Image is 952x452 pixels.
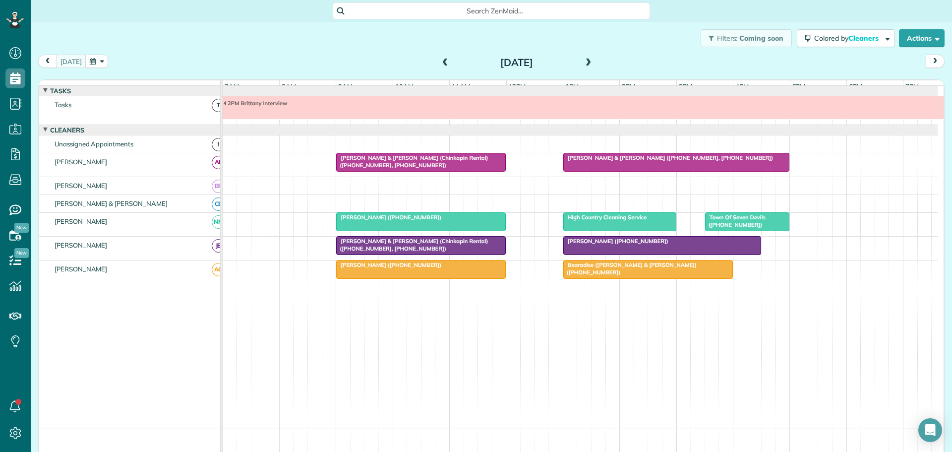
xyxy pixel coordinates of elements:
span: Cleaners [48,126,86,134]
span: 10am [393,82,416,90]
div: Open Intercom Messenger [918,418,942,442]
button: Colored byCleaners [797,29,895,47]
span: Colored by [814,34,882,43]
span: High Country Cleaning Service [563,214,647,221]
span: Tasks [53,101,73,109]
span: Tasks [48,87,73,95]
span: 8am [280,82,298,90]
h2: [DATE] [455,57,579,68]
span: 5pm [790,82,808,90]
span: ! [212,138,225,151]
span: 4pm [733,82,751,90]
span: T [212,99,225,112]
span: [PERSON_NAME] [53,217,110,225]
span: Bearadise ([PERSON_NAME] & [PERSON_NAME]) ([PHONE_NUMBER]) [563,261,697,275]
span: 2pm [620,82,637,90]
span: Unassigned Appointments [53,140,135,148]
span: [PERSON_NAME] ([PHONE_NUMBER]) [563,238,669,245]
span: Filters: [717,34,738,43]
span: 7pm [903,82,921,90]
span: [PERSON_NAME] ([PHONE_NUMBER]) [336,214,442,221]
span: New [14,248,29,258]
span: [PERSON_NAME] & [PERSON_NAME] [53,199,170,207]
span: [PERSON_NAME] [53,265,110,273]
span: [PERSON_NAME] [53,241,110,249]
span: Coming soon [739,34,784,43]
span: 1pm [563,82,581,90]
span: [PERSON_NAME] & [PERSON_NAME] ([PHONE_NUMBER], [PHONE_NUMBER]) [563,154,773,161]
span: [PERSON_NAME] [53,182,110,190]
span: 12pm [507,82,528,90]
span: BR [212,180,225,193]
span: 7am [223,82,241,90]
span: [PERSON_NAME] ([PHONE_NUMBER]) [336,261,442,268]
span: 3pm [677,82,694,90]
span: 6pm [847,82,864,90]
span: JB [212,239,225,253]
span: Cleaners [848,34,880,43]
span: Town Of Seven Devils ([PHONE_NUMBER]) [705,214,766,228]
button: prev [38,55,57,68]
button: [DATE] [56,55,86,68]
span: NM [212,215,225,229]
span: CB [212,197,225,211]
button: next [926,55,945,68]
span: New [14,223,29,233]
span: [PERSON_NAME] & [PERSON_NAME] (Chinkapin Rental) ([PHONE_NUMBER], [PHONE_NUMBER]) [336,238,488,252]
span: 9am [336,82,355,90]
span: AG [212,263,225,276]
span: [PERSON_NAME] & [PERSON_NAME] (Chinkapin Rental) ([PHONE_NUMBER], [PHONE_NUMBER]) [336,154,488,168]
button: Actions [899,29,945,47]
span: 2PM Brittany Interview [223,100,288,107]
span: [PERSON_NAME] [53,158,110,166]
span: AF [212,156,225,169]
span: 11am [450,82,472,90]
